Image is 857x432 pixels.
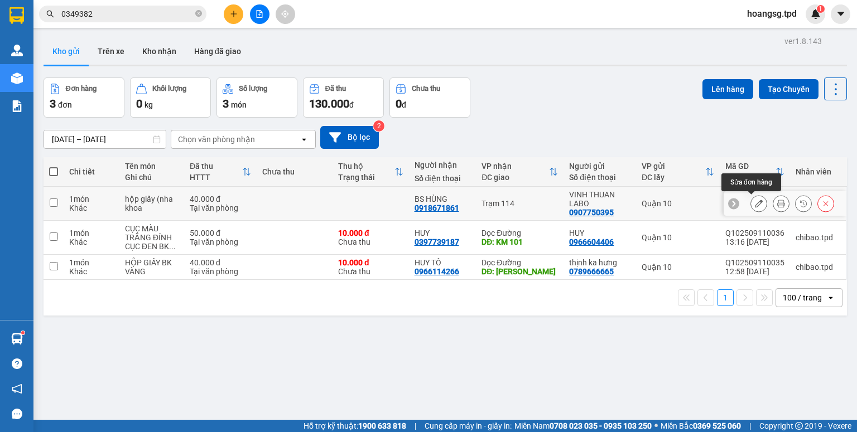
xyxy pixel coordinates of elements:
[725,162,776,171] div: Mã GD
[661,420,741,432] span: Miền Bắc
[425,420,512,432] span: Cung cấp máy in - giấy in:
[320,126,379,149] button: Bộ lọc
[125,162,179,171] div: Tên món
[783,292,822,303] div: 100 / trang
[415,258,471,267] div: HUY TÔ
[569,208,614,217] div: 0907750395
[338,258,403,276] div: Chưa thu
[482,162,549,171] div: VP nhận
[300,135,309,144] svg: open
[811,9,821,19] img: icon-new-feature
[69,195,114,203] div: 1 món
[569,229,630,237] div: HUY
[396,97,402,110] span: 0
[231,100,247,109] span: món
[654,424,658,428] span: ⚪️
[12,358,22,369] span: question-circle
[69,167,114,176] div: Chi tiết
[415,267,459,276] div: 0966114266
[693,421,741,430] strong: 0369 525 060
[720,157,790,187] th: Toggle SortBy
[190,162,242,171] div: Đã thu
[725,267,784,276] div: 12:58 [DATE]
[482,199,558,208] div: Trạm 114
[190,229,251,237] div: 50.000 đ
[415,229,471,237] div: HUY
[190,267,251,276] div: Tại văn phòng
[44,38,89,65] button: Kho gửi
[482,237,558,246] div: DĐ: KM 101
[125,195,179,212] div: hộp giấy (nha khoa
[402,100,406,109] span: đ
[642,173,705,182] div: ĐC lấy
[185,38,250,65] button: Hàng đã giao
[69,229,114,237] div: 1 món
[415,174,471,183] div: Số điện thoại
[738,7,806,21] span: hoangsg.tpd
[702,79,753,99] button: Lên hàng
[569,162,630,171] div: Người gửi
[190,203,251,212] div: Tại văn phòng
[66,85,97,93] div: Đơn hàng
[152,85,186,93] div: Khối lượng
[415,161,471,169] div: Người nhận
[304,420,406,432] span: Hỗ trợ kỹ thuật:
[476,157,564,187] th: Toggle SortBy
[69,258,114,267] div: 1 món
[44,77,124,118] button: Đơn hàng3đơn
[125,173,179,182] div: Ghi chú
[125,258,179,276] div: HỘP GIẤY BK VÀNG
[721,173,781,191] div: Sửa đơn hàng
[130,77,211,118] button: Khối lượng0kg
[373,120,384,132] sup: 2
[796,263,840,271] div: chibao.tpd
[482,173,549,182] div: ĐC giao
[725,229,784,237] div: Q102509110036
[338,173,394,182] div: Trạng thái
[262,167,328,176] div: Chưa thu
[725,173,776,182] div: Ngày ĐH
[482,267,558,276] div: DĐ: GIA KIỆM
[239,85,267,93] div: Số lượng
[358,421,406,430] strong: 1900 633 818
[89,38,133,65] button: Trên xe
[412,85,440,93] div: Chưa thu
[415,195,471,203] div: BS HÙNG
[338,162,394,171] div: Thu hộ
[725,258,784,267] div: Q102509110035
[325,85,346,93] div: Đã thu
[190,173,242,182] div: HTTT
[514,420,652,432] span: Miền Nam
[230,10,238,18] span: plus
[819,5,822,13] span: 1
[826,293,835,302] svg: open
[11,100,23,112] img: solution-icon
[636,157,720,187] th: Toggle SortBy
[415,203,459,212] div: 0918671861
[125,224,179,251] div: CỤC MÀU TRẮNG ĐÍNH CỤC ĐEN BK VÀNG
[21,331,25,334] sup: 1
[50,97,56,110] span: 3
[389,77,470,118] button: Chưa thu0đ
[145,100,153,109] span: kg
[569,237,614,246] div: 0966604406
[569,267,614,276] div: 0789666665
[642,233,714,242] div: Quận 10
[836,9,846,19] span: caret-down
[195,9,202,20] span: close-circle
[11,72,23,84] img: warehouse-icon
[69,267,114,276] div: Khác
[184,157,257,187] th: Toggle SortBy
[725,237,784,246] div: 13:16 [DATE]
[69,237,114,246] div: Khác
[133,38,185,65] button: Kho nhận
[309,97,349,110] span: 130.000
[333,157,409,187] th: Toggle SortBy
[256,10,263,18] span: file-add
[569,173,630,182] div: Số điện thoại
[12,409,22,419] span: message
[482,229,558,237] div: Dọc Đường
[178,134,255,145] div: Chọn văn phòng nhận
[195,10,202,17] span: close-circle
[338,258,403,267] div: 10.000 đ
